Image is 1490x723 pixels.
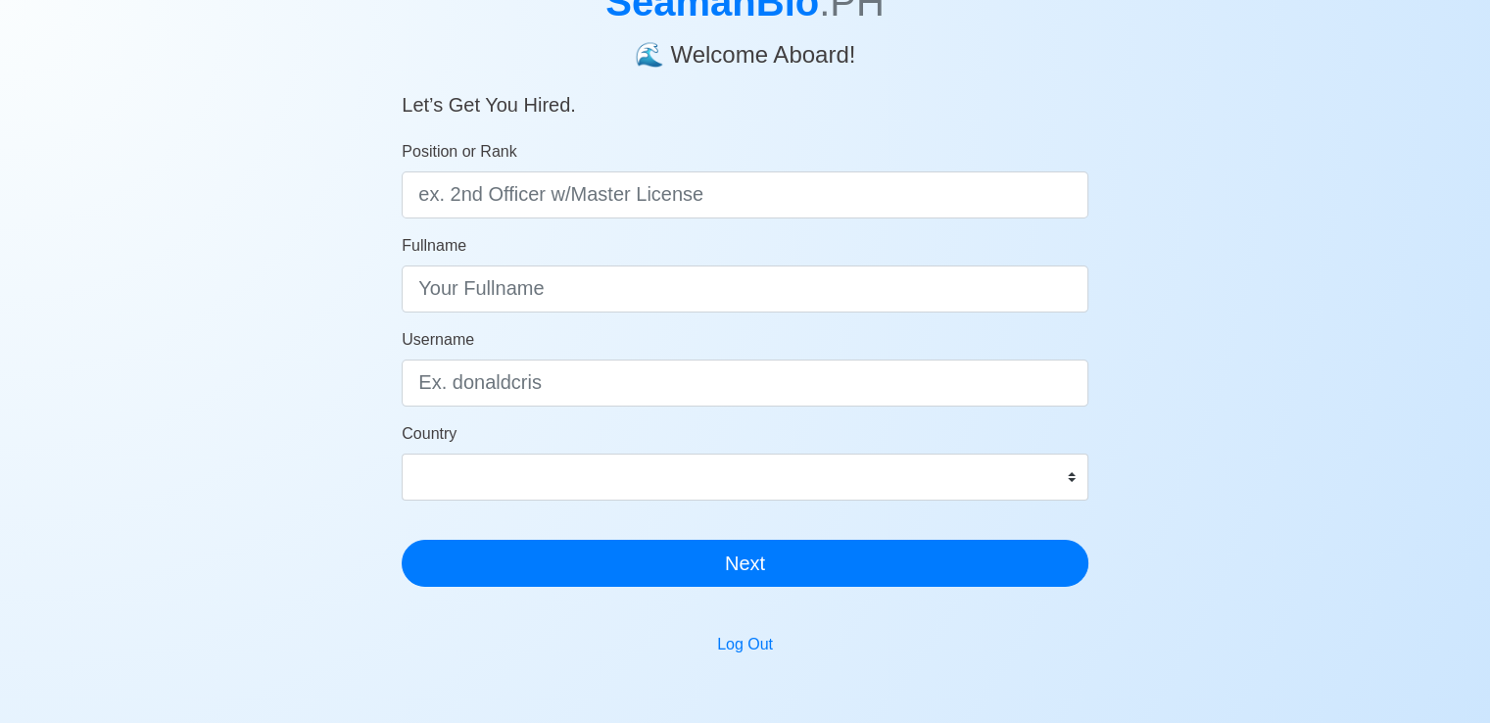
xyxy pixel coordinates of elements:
span: Fullname [402,237,466,254]
h5: Let’s Get You Hired. [402,70,1088,117]
span: Username [402,331,474,348]
h4: 🌊 Welcome Aboard! [402,25,1088,70]
input: Your Fullname [402,265,1088,313]
span: Position or Rank [402,143,516,160]
label: Country [402,422,457,446]
input: Ex. donaldcris [402,360,1088,407]
button: Next [402,540,1088,587]
button: Log Out [704,626,786,663]
input: ex. 2nd Officer w/Master License [402,171,1088,218]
